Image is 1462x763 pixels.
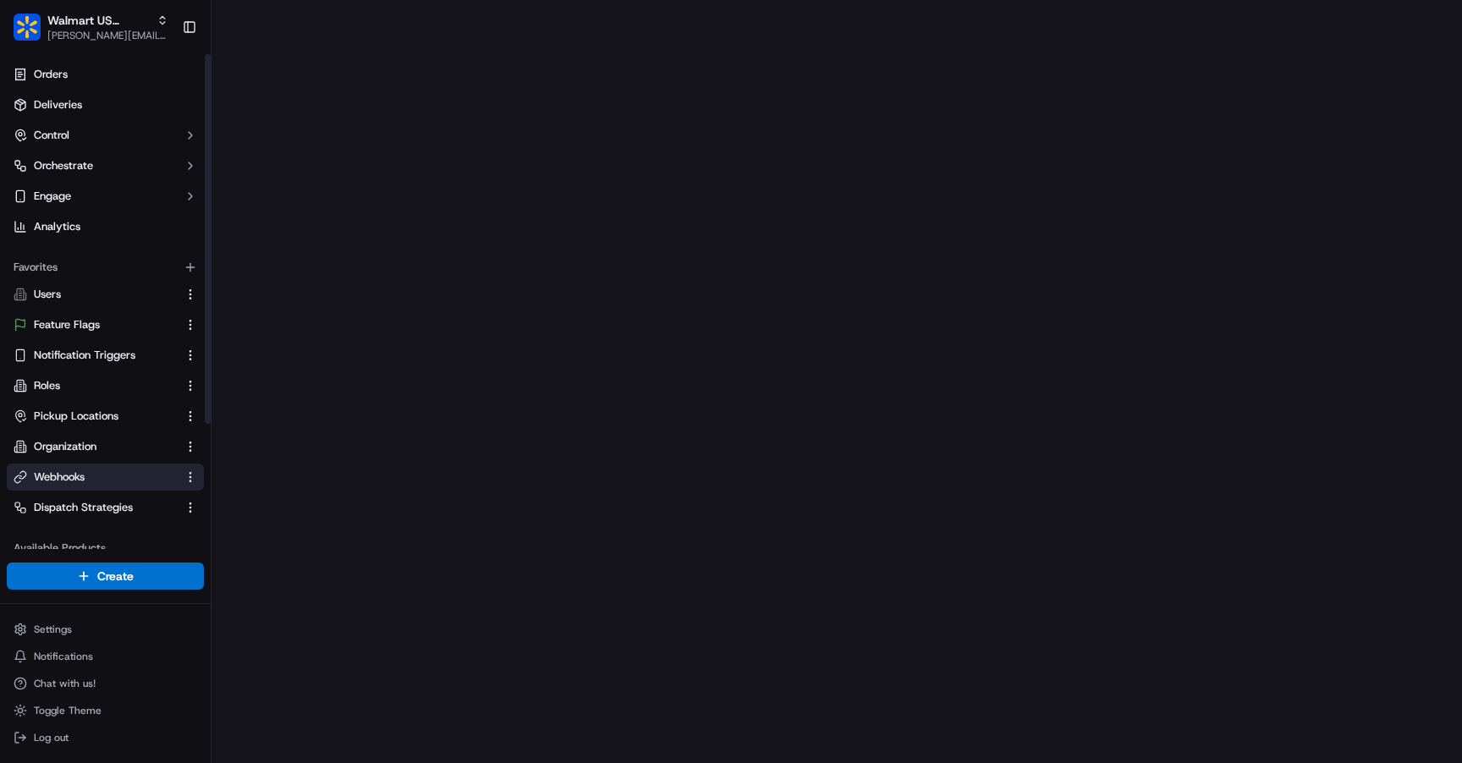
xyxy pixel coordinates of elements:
span: Organization [34,439,96,454]
button: Organization [7,433,204,460]
button: Orchestrate [7,152,204,179]
div: Favorites [7,254,204,281]
span: Users [34,287,61,302]
a: Notification Triggers [14,348,177,363]
span: Deliveries [34,97,82,113]
span: Create [97,568,134,585]
button: Roles [7,372,204,399]
a: Pickup Locations [14,409,177,424]
span: Settings [34,623,72,636]
span: Analytics [34,219,80,234]
button: Walmart US StoresWalmart US Stores[PERSON_NAME][EMAIL_ADDRESS][DOMAIN_NAME] [7,7,175,47]
span: Toggle Theme [34,704,102,717]
span: Notifications [34,650,93,663]
span: Chat with us! [34,677,96,690]
span: Orders [34,67,68,82]
button: Chat with us! [7,672,204,695]
button: Engage [7,183,204,210]
button: Users [7,281,204,308]
span: Feature Flags [34,317,100,332]
a: Webhooks [14,469,177,485]
button: Log out [7,726,204,749]
span: Dispatch Strategies [34,500,133,515]
button: Walmart US Stores [47,12,150,29]
button: [PERSON_NAME][EMAIL_ADDRESS][DOMAIN_NAME] [47,29,168,42]
a: Dispatch Strategies [14,500,177,515]
img: Walmart US Stores [14,14,41,41]
span: Webhooks [34,469,85,485]
span: Control [34,128,69,143]
button: Webhooks [7,464,204,491]
button: Notification Triggers [7,342,204,369]
button: Create [7,563,204,590]
span: Notification Triggers [34,348,135,363]
a: Deliveries [7,91,204,118]
button: Feature Flags [7,311,204,338]
button: Settings [7,618,204,641]
button: Dispatch Strategies [7,494,204,521]
a: Feature Flags [14,317,177,332]
div: Available Products [7,535,204,562]
span: Engage [34,189,71,204]
button: Control [7,122,204,149]
a: Users [14,287,177,302]
span: Log out [34,731,69,744]
a: Orders [7,61,204,88]
span: Roles [34,378,60,393]
span: Orchestrate [34,158,93,173]
span: Pickup Locations [34,409,118,424]
button: Pickup Locations [7,403,204,430]
a: Organization [14,439,177,454]
a: Analytics [7,213,204,240]
a: Roles [14,378,177,393]
button: Toggle Theme [7,699,204,722]
button: Notifications [7,645,204,668]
